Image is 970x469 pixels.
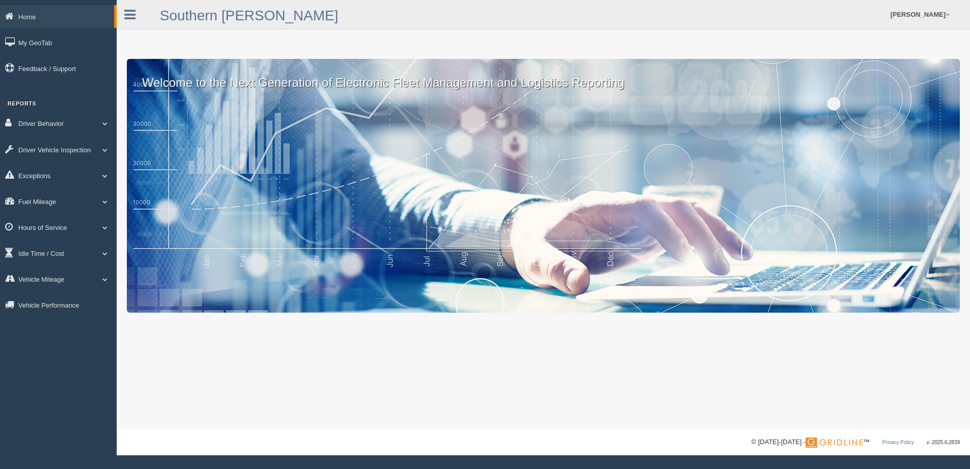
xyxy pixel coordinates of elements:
a: Southern [PERSON_NAME] [160,8,338,23]
a: Privacy Policy [882,440,914,445]
p: Welcome to the Next Generation of Electronic Fleet Management and Logistics Reporting [127,59,960,91]
div: © [DATE]-[DATE] - ™ [751,437,960,448]
img: Gridline [806,438,863,448]
span: v. 2025.6.2839 [927,440,960,445]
